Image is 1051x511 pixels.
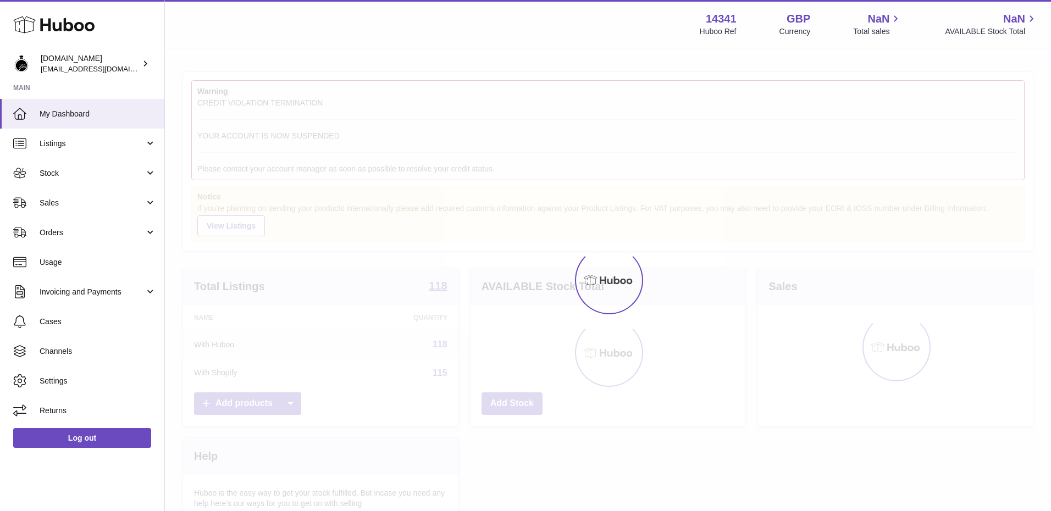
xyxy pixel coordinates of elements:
[40,406,156,416] span: Returns
[40,376,156,386] span: Settings
[779,26,811,37] div: Currency
[40,346,156,357] span: Channels
[13,428,151,448] a: Log out
[40,109,156,119] span: My Dashboard
[787,12,810,26] strong: GBP
[40,168,145,179] span: Stock
[40,198,145,208] span: Sales
[945,26,1038,37] span: AVAILABLE Stock Total
[41,64,162,73] span: [EMAIL_ADDRESS][DOMAIN_NAME]
[40,287,145,297] span: Invoicing and Payments
[706,12,737,26] strong: 14341
[945,12,1038,37] a: NaN AVAILABLE Stock Total
[40,316,156,327] span: Cases
[40,227,145,238] span: Orders
[40,138,145,149] span: Listings
[41,53,140,74] div: [DOMAIN_NAME]
[1003,12,1025,26] span: NaN
[13,55,30,72] img: internalAdmin-14341@internal.huboo.com
[853,26,902,37] span: Total sales
[40,257,156,268] span: Usage
[853,12,902,37] a: NaN Total sales
[700,26,737,37] div: Huboo Ref
[867,12,889,26] span: NaN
